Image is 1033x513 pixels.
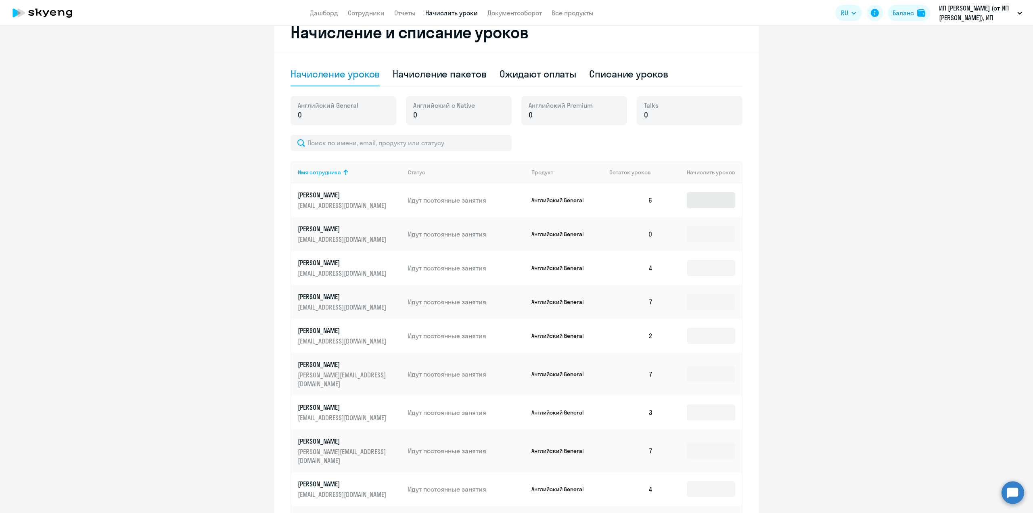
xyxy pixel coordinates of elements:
p: Идут постоянные занятия [408,196,525,205]
td: 3 [603,396,659,429]
td: 2 [603,319,659,353]
p: Идут постоянные занятия [408,485,525,494]
span: 0 [413,110,417,120]
p: [EMAIL_ADDRESS][DOMAIN_NAME] [298,303,388,312]
a: [PERSON_NAME][EMAIL_ADDRESS][DOMAIN_NAME] [298,292,401,312]
div: Списание уроков [589,67,668,80]
p: Английский General [531,332,592,339]
p: [PERSON_NAME][EMAIL_ADDRESS][DOMAIN_NAME] [298,371,388,388]
p: Идут постоянные занятия [408,230,525,239]
p: [PERSON_NAME] [298,437,388,446]
p: Идут постоянные занятия [408,331,525,340]
p: Идут постоянные занятия [408,446,525,455]
p: [PERSON_NAME] [298,360,388,369]
p: Идут постоянные занятия [408,297,525,306]
a: [PERSON_NAME][EMAIL_ADDRESS][DOMAIN_NAME] [298,326,401,345]
p: Английский General [531,298,592,306]
td: 4 [603,251,659,285]
div: Баланс [893,8,914,18]
a: [PERSON_NAME][PERSON_NAME][EMAIL_ADDRESS][DOMAIN_NAME] [298,360,401,388]
td: 7 [603,285,659,319]
p: Английский General [531,409,592,416]
p: [EMAIL_ADDRESS][DOMAIN_NAME] [298,413,388,422]
input: Поиск по имени, email, продукту или статусу [291,135,512,151]
p: [EMAIL_ADDRESS][DOMAIN_NAME] [298,201,388,210]
p: Идут постоянные занятия [408,408,525,417]
button: ИП [PERSON_NAME] (от ИП [PERSON_NAME]), ИП [PERSON_NAME] [935,3,1026,23]
div: Имя сотрудника [298,169,401,176]
button: RU [835,5,862,21]
p: Английский General [531,230,592,238]
p: [PERSON_NAME] [298,258,388,267]
p: Английский General [531,264,592,272]
td: 0 [603,217,659,251]
p: Английский General [531,447,592,454]
p: Английский General [531,486,592,493]
a: [PERSON_NAME][EMAIL_ADDRESS][DOMAIN_NAME] [298,224,401,244]
div: Ожидают оплаты [500,67,577,80]
td: 6 [603,183,659,217]
span: Английский Premium [529,101,593,110]
p: ИП [PERSON_NAME] (от ИП [PERSON_NAME]), ИП [PERSON_NAME] [939,3,1014,23]
span: Остаток уроков [609,169,651,176]
a: Начислить уроки [425,9,478,17]
h2: Начисление и списание уроков [291,23,742,42]
p: [EMAIL_ADDRESS][DOMAIN_NAME] [298,490,388,499]
p: [PERSON_NAME] [298,403,388,412]
p: [EMAIL_ADDRESS][DOMAIN_NAME] [298,269,388,278]
span: Английский General [298,101,358,110]
span: 0 [529,110,533,120]
span: Talks [644,101,659,110]
a: Сотрудники [348,9,385,17]
td: 4 [603,472,659,506]
div: Имя сотрудника [298,169,341,176]
p: Идут постоянные занятия [408,370,525,379]
span: Английский с Native [413,101,475,110]
a: Отчеты [394,9,416,17]
a: [PERSON_NAME][EMAIL_ADDRESS][DOMAIN_NAME] [298,479,401,499]
p: Английский General [531,371,592,378]
a: [PERSON_NAME][EMAIL_ADDRESS][DOMAIN_NAME] [298,403,401,422]
a: Все продукты [552,9,594,17]
div: Статус [408,169,425,176]
p: Идут постоянные занятия [408,264,525,272]
span: 0 [644,110,648,120]
p: [EMAIL_ADDRESS][DOMAIN_NAME] [298,235,388,244]
th: Начислить уроков [659,161,742,183]
a: [PERSON_NAME][EMAIL_ADDRESS][DOMAIN_NAME] [298,191,401,210]
p: [PERSON_NAME] [298,479,388,488]
p: Английский General [531,197,592,204]
td: 7 [603,429,659,472]
a: [PERSON_NAME][EMAIL_ADDRESS][DOMAIN_NAME] [298,258,401,278]
a: Документооборот [487,9,542,17]
a: Дашборд [310,9,338,17]
span: RU [841,8,848,18]
p: [PERSON_NAME][EMAIL_ADDRESS][DOMAIN_NAME] [298,447,388,465]
p: [PERSON_NAME] [298,326,388,335]
img: balance [917,9,925,17]
div: Продукт [531,169,603,176]
p: [PERSON_NAME] [298,224,388,233]
span: 0 [298,110,302,120]
div: Продукт [531,169,553,176]
div: Начисление уроков [291,67,380,80]
a: [PERSON_NAME][PERSON_NAME][EMAIL_ADDRESS][DOMAIN_NAME] [298,437,401,465]
div: Статус [408,169,525,176]
div: Начисление пакетов [393,67,486,80]
button: Балансbalance [888,5,930,21]
td: 7 [603,353,659,396]
p: [EMAIL_ADDRESS][DOMAIN_NAME] [298,337,388,345]
p: [PERSON_NAME] [298,191,388,199]
div: Остаток уроков [609,169,659,176]
p: [PERSON_NAME] [298,292,388,301]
